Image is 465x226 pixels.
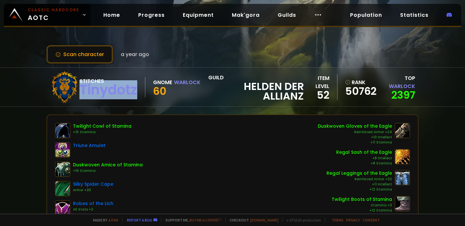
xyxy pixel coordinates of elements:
[153,84,166,98] span: 60
[133,8,170,22] a: Progress
[153,78,172,86] div: Gnome
[73,123,131,130] div: Twilight Cowl of Stamina
[345,8,387,22] a: Population
[336,149,392,156] div: Regal Sash of the Eagle
[127,218,152,222] a: Report a bug
[395,196,410,211] img: item-7434
[55,123,70,138] img: item-7432
[73,130,131,135] div: +15 Stamina
[379,74,415,90] div: Top
[73,142,106,149] div: Triune Amulet
[345,78,375,86] div: rank
[28,7,79,13] small: Classic Hardcore
[250,218,278,222] a: [DOMAIN_NAME]
[225,218,278,222] span: Checkout
[121,50,149,58] span: a year ago
[395,170,410,185] img: item-7469
[304,74,329,90] div: item level
[79,77,137,85] div: Stitches
[345,86,375,96] a: 50762
[4,4,90,26] a: Classic HardcoreAOTC
[208,74,304,101] div: guild
[73,162,143,168] div: Duskwoven Amice of Stamina
[178,8,219,22] a: Equipment
[89,218,118,222] span: Made by
[73,168,143,173] div: +16 Stamina
[395,149,410,164] img: item-7476
[208,82,304,101] span: Helden der Allianz
[346,218,360,222] a: Privacy
[174,78,201,86] div: Warlock
[326,177,392,182] div: Reinforced Armor +32
[190,218,222,222] a: Buy me a coffee
[98,8,125,22] a: Home
[363,218,380,222] a: Consent
[108,218,118,222] a: a fan
[73,188,113,193] div: Armor +30
[55,142,70,158] img: item-7722
[318,135,392,140] div: +10 Intellect
[55,200,70,216] img: item-10762
[318,123,392,130] div: Duskwoven Gloves of the Eagle
[304,90,329,100] div: 52
[55,181,70,196] img: item-10776
[318,130,392,135] div: Reinforced Armor +24
[336,156,392,161] div: +8 Intellect
[55,162,70,177] img: item-10063
[73,181,113,188] div: Silky Spider Cape
[395,8,434,22] a: Statistics
[332,218,344,222] a: Terms
[318,140,392,145] div: +11 Stamina
[46,45,113,64] button: Scan character
[79,85,137,95] div: Tinydotz
[389,83,415,90] span: Warlock
[273,8,301,22] a: Guilds
[332,196,392,203] div: Twilight Boots of Stamina
[73,207,113,212] div: All Stats +2
[161,218,222,222] span: Support me,
[326,187,392,192] div: +12 Stamina
[336,161,392,166] div: +8 Stamina
[391,88,415,102] a: 2397
[282,218,321,222] span: v. d752d5 - production
[395,123,410,138] img: item-10062
[28,7,79,23] span: AOTC
[332,208,392,213] div: +12 Stamina
[326,170,392,177] div: Regal Leggings of the Eagle
[326,182,392,187] div: +11 Intellect
[332,203,392,208] div: Stamina +3
[73,200,113,207] div: Robes of the Lich
[227,8,265,22] a: Mak'gora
